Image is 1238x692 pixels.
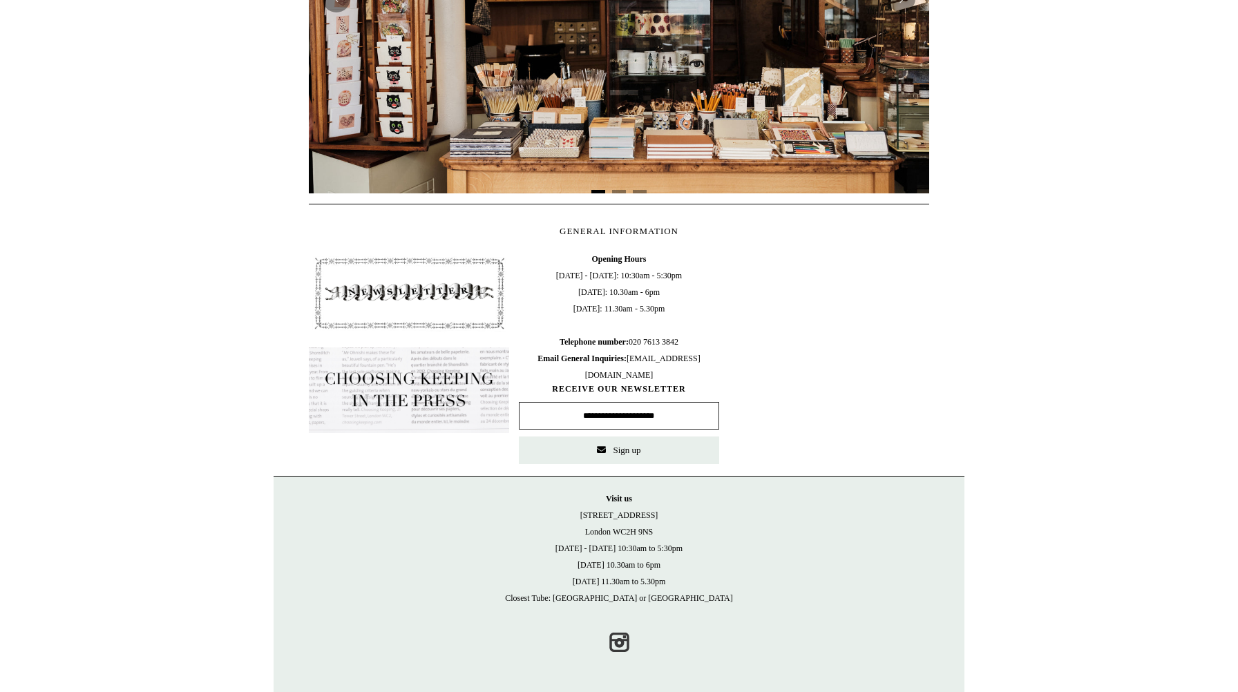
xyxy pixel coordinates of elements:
[519,251,719,383] span: [DATE] - [DATE]: 10:30am - 5:30pm [DATE]: 10.30am - 6pm [DATE]: 11.30am - 5.30pm 020 7613 3842
[591,254,646,264] b: Opening Hours
[729,251,929,458] iframe: google_map
[606,494,632,503] strong: Visit us
[537,354,627,363] b: Email General Inquiries:
[604,627,634,657] a: Instagram
[519,383,719,395] span: RECEIVE OUR NEWSLETTER
[626,337,629,347] b: :
[519,436,719,464] button: Sign up
[560,226,678,236] span: GENERAL INFORMATION
[613,445,640,455] span: Sign up
[560,337,629,347] b: Telephone number
[591,190,605,193] button: Page 1
[309,251,509,336] img: pf-4db91bb9--1305-Newsletter-Button_1200x.jpg
[309,347,509,433] img: pf-635a2b01-aa89-4342-bbcd-4371b60f588c--In-the-press-Button_1200x.jpg
[537,354,700,380] span: [EMAIL_ADDRESS][DOMAIN_NAME]
[612,190,626,193] button: Page 2
[633,190,647,193] button: Page 3
[287,490,951,606] p: [STREET_ADDRESS] London WC2H 9NS [DATE] - [DATE] 10:30am to 5:30pm [DATE] 10.30am to 6pm [DATE] 1...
